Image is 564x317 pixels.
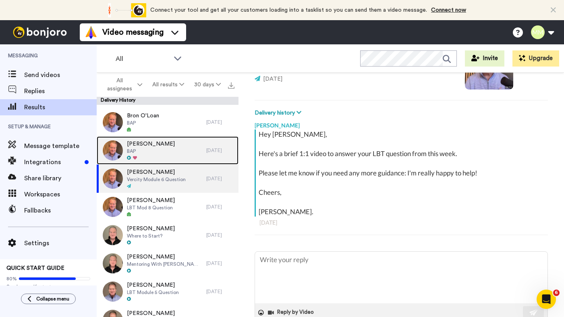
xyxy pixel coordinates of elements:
span: All [116,54,170,64]
span: [PERSON_NAME] [127,225,175,233]
span: Vercity Module 6 Question [127,176,186,183]
img: 7bf5febc-3837-49ac-ad96-3bda70f31cce-thumb.jpg [103,169,123,189]
span: 80% [6,275,17,282]
div: [DATE] [206,175,234,182]
span: [PERSON_NAME] [127,196,175,204]
a: [PERSON_NAME]LBT Module 5 Question[DATE] [97,277,238,306]
span: All assignees [103,77,136,93]
img: send-white.svg [529,309,538,316]
div: [DATE] [206,288,234,295]
img: bj-logo-header-white.svg [10,27,70,38]
img: e74eb789-2197-451a-a172-c864a47ae4c8-thumb.jpg [103,197,123,217]
a: [PERSON_NAME]Where to Start?[DATE] [97,221,238,249]
div: [DATE] [206,232,234,238]
span: Integrations [24,157,81,167]
span: [PERSON_NAME] [127,168,186,176]
div: [DATE] [206,260,234,267]
button: All results [147,77,189,92]
div: [DATE] [206,119,234,125]
span: Where to Start? [127,233,175,239]
span: Send yourself a test [6,284,90,290]
div: [PERSON_NAME] [255,117,548,129]
span: Video messaging [102,27,164,38]
iframe: Intercom live chat [537,290,556,309]
span: [PERSON_NAME] [127,281,179,289]
div: Hey [PERSON_NAME], Here's a brief 1:1 video to answer your LBT question from this week. Please le... [259,129,546,217]
button: All assignees [98,73,147,96]
img: b41684af-6f49-40c0-b6d4-b1e8887a9712-thumb.jpg [103,112,123,132]
span: LBT Module 5 Question [127,289,179,296]
span: Collapse menu [36,296,69,302]
span: Replies [24,86,97,96]
span: Settings [24,238,97,248]
span: [PERSON_NAME] [127,140,175,148]
span: BAP [127,148,175,154]
span: Message template [24,141,97,151]
a: [PERSON_NAME]BAP[DATE] [97,136,238,165]
img: vm-color.svg [85,26,97,39]
span: BAP [127,120,159,126]
div: [DATE] [259,219,543,227]
span: QUICK START GUIDE [6,265,64,271]
a: Bron O'LoanBAP[DATE] [97,108,238,136]
button: Delivery history [255,108,304,117]
div: animation [102,3,146,17]
img: 41b71b1c-5f81-47ac-8ce4-eb50e81c4f46-thumb.jpg [103,225,123,245]
span: Workspaces [24,190,97,199]
span: Bron O'Loan [127,112,159,120]
span: [PERSON_NAME] [127,253,202,261]
a: Connect now [431,7,466,13]
span: Mentoring With [PERSON_NAME] [127,261,202,267]
span: LBT Mod 8 Question [127,204,175,211]
button: Export all results that match these filters now. [226,79,237,91]
div: [DATE] [206,204,234,210]
div: Delivery History [97,97,238,105]
a: [PERSON_NAME]Vercity Module 6 Question[DATE] [97,165,238,193]
button: 30 days [189,77,226,92]
span: Share library [24,173,97,183]
span: Results [24,102,97,112]
button: Collapse menu [21,294,76,304]
img: 59599505-2823-4114-8970-f568667e08d4-thumb.jpg [103,253,123,273]
button: Invite [465,50,504,67]
span: Fallbacks [24,206,97,215]
span: 6 [553,290,560,296]
span: Send videos [24,70,97,80]
img: 8af386c8-f0f0-476a-8447-3edea1d4cd6f-thumb.jpg [103,282,123,302]
span: Connect your tool and get all your customers loading into a tasklist so you can send them a video... [150,7,427,13]
span: [DATE] [263,76,282,82]
img: 217a7441-545d-468e-b71b-1da58551b628-thumb.jpg [103,140,123,161]
img: export.svg [228,82,234,89]
a: [PERSON_NAME]Mentoring With [PERSON_NAME][DATE] [97,249,238,277]
button: Upgrade [512,50,559,67]
div: [DATE] [206,147,234,154]
a: [PERSON_NAME]LBT Mod 8 Question[DATE] [97,193,238,221]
